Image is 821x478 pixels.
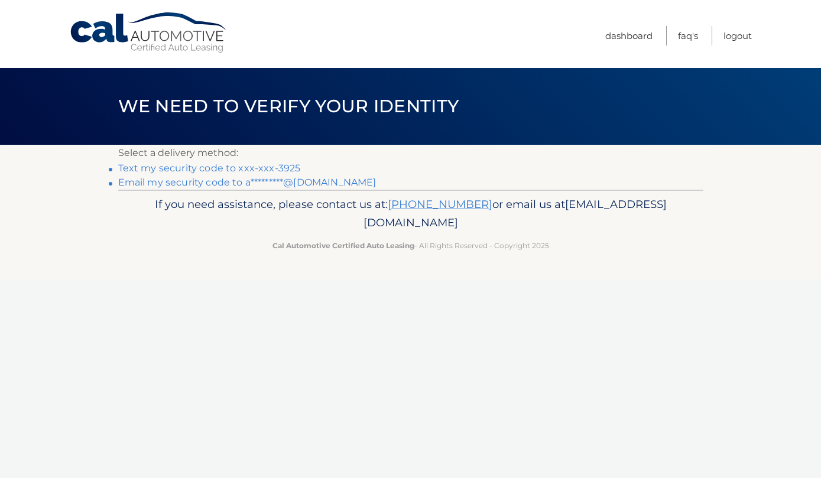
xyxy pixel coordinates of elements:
a: Text my security code to xxx-xxx-3925 [118,162,301,174]
a: Cal Automotive [69,12,229,54]
a: FAQ's [678,26,698,45]
span: We need to verify your identity [118,95,459,117]
a: Dashboard [605,26,653,45]
strong: Cal Automotive Certified Auto Leasing [272,241,414,250]
p: If you need assistance, please contact us at: or email us at [126,195,696,233]
a: Email my security code to a*********@[DOMAIN_NAME] [118,177,377,188]
p: Select a delivery method: [118,145,703,161]
a: Logout [723,26,752,45]
a: [PHONE_NUMBER] [388,197,492,211]
p: - All Rights Reserved - Copyright 2025 [126,239,696,252]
